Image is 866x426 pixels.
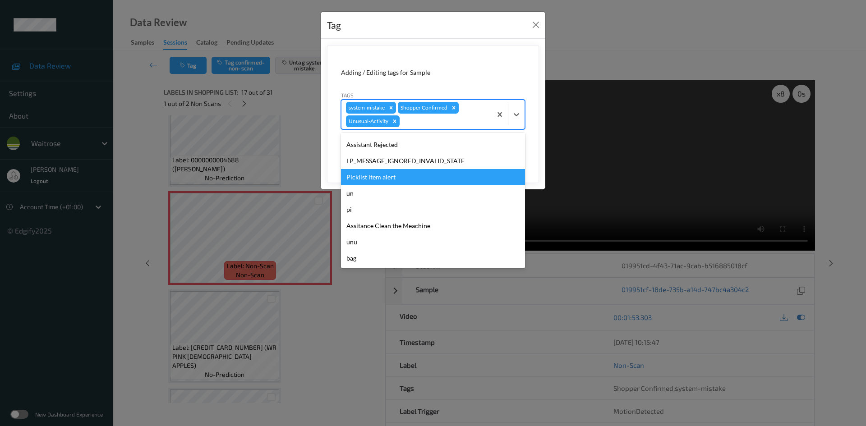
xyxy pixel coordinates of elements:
div: pi [341,202,525,218]
div: bag [341,250,525,266]
div: Assistant Rejected [341,137,525,153]
div: Tag [327,18,341,32]
div: Shopper Confirmed [398,102,449,114]
div: Remove system-mistake [386,102,396,114]
div: system-mistake [346,102,386,114]
label: Tags [341,91,354,99]
div: un [341,185,525,202]
div: Unusual-Activity [346,115,390,127]
div: Remove Shopper Confirmed [449,102,459,114]
div: Remove Unusual-Activity [390,115,400,127]
div: unu [341,234,525,250]
div: Adding / Editing tags for Sample [341,68,525,77]
div: Assitance Clean the Meachine [341,218,525,234]
div: LP_MESSAGE_IGNORED_INVALID_STATE [341,153,525,169]
div: Picklist item alert [341,169,525,185]
button: Close [530,18,542,31]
